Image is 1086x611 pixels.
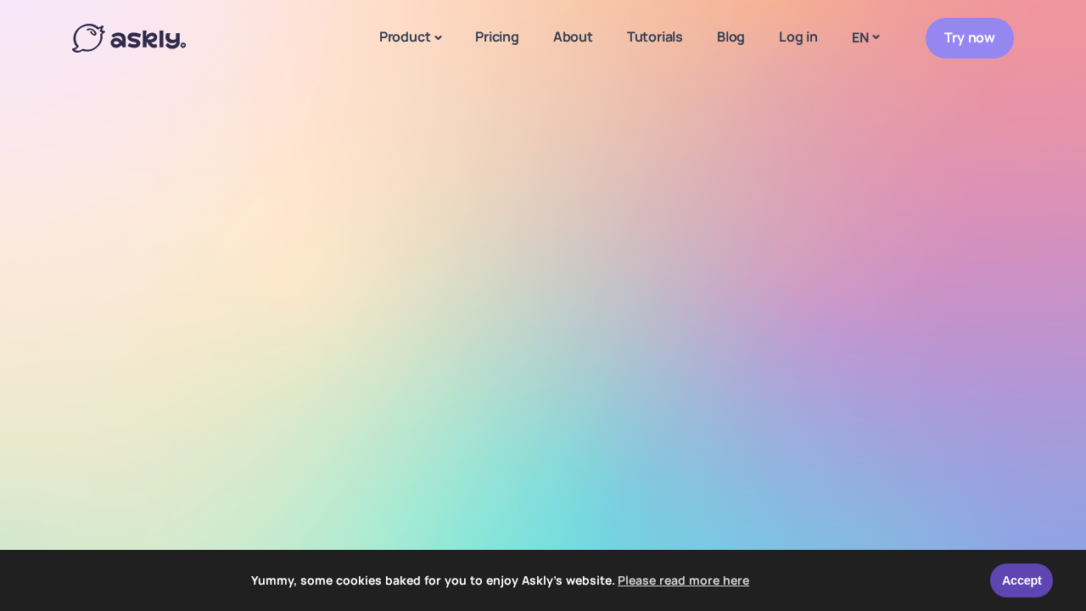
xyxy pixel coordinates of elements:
a: Blog [700,5,762,69]
a: Try now [926,18,1014,58]
a: Product [362,5,458,71]
a: Accept [990,563,1053,597]
span: Yummy, some cookies baked for you to enjoy Askly's website. [25,568,979,593]
img: Askly [72,24,186,53]
a: Pricing [458,5,536,69]
a: Log in [762,5,835,69]
a: learn more about cookies [615,568,752,593]
a: About [536,5,610,69]
a: Tutorials [610,5,700,69]
a: EN [835,25,895,50]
